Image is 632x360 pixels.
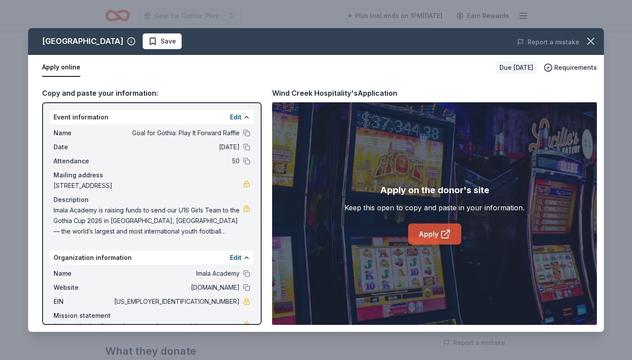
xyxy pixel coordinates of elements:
span: Imala Academy [112,268,240,279]
div: Copy and paste your information: [42,87,262,99]
button: Edit [230,112,241,122]
button: Requirements [544,62,597,73]
span: [DOMAIN_NAME] [112,282,240,293]
div: Mailing address [54,170,250,180]
span: 50 [112,156,240,166]
div: Apply on the donor's site [380,183,489,197]
div: Event information [50,110,254,124]
span: Goal for Gothia: Play It Forward Raffle [112,128,240,138]
div: Description [54,194,250,205]
div: Wind Creek Hospitality's Application [272,87,397,99]
button: Report a mistake [517,37,579,47]
button: Save [143,33,182,49]
div: [GEOGRAPHIC_DATA] [42,34,123,48]
span: Attendance [54,156,112,166]
div: Keep this open to copy and paste in your information. [345,202,524,213]
span: Save [161,36,176,47]
div: Organization information [50,251,254,265]
span: Website [54,282,112,293]
span: Date [54,142,112,152]
div: Due [DATE] [496,61,537,74]
button: Apply online [42,58,80,77]
span: Requirements [554,62,597,73]
span: Imala Academy is raising funds to send our U16 Girls Team to the Gothia Cup 2026 in [GEOGRAPHIC_D... [54,205,243,237]
span: Name [54,268,112,279]
span: [STREET_ADDRESS] [54,180,243,191]
span: [US_EMPLOYER_IDENTIFICATION_NUMBER] [112,296,240,307]
div: Mission statement [54,310,250,321]
button: Edit [230,252,241,263]
span: EIN [54,296,112,307]
span: [DATE] [112,142,240,152]
span: Name [54,128,112,138]
a: Apply [408,223,461,245]
span: An organization focused on recreation, sports, leisure, or athletics. It received its nonprofit s... [54,321,243,342]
